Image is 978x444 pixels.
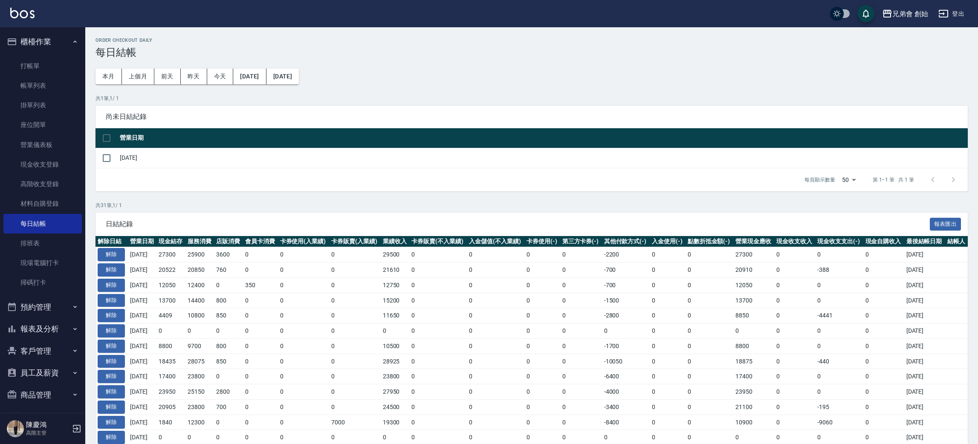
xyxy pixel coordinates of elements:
td: [DATE] [904,277,945,293]
td: 0 [524,323,560,339]
td: 0 [863,354,904,369]
a: 掛單列表 [3,95,82,115]
td: 0 [774,384,815,400]
td: 0 [863,384,904,400]
td: 0 [650,293,686,308]
td: 0 [774,247,815,262]
td: [DATE] [904,323,945,339]
td: 0 [686,293,733,308]
td: 0 [863,308,904,323]
td: 0 [278,323,330,339]
a: 高階收支登錄 [3,174,82,194]
a: 材料自購登錄 [3,194,82,213]
button: 解除 [98,279,125,292]
button: 登出 [935,6,968,22]
td: 20522 [156,262,185,278]
button: [DATE] [233,69,266,84]
td: 27300 [156,247,185,262]
td: 0 [156,323,185,339]
td: [DATE] [904,293,945,308]
button: [DATE] [266,69,299,84]
a: 排班表 [3,234,82,253]
th: 其他付款方式(-) [602,236,650,247]
div: 50 [839,168,859,191]
td: 0 [560,338,602,354]
button: 櫃檯作業 [3,31,82,53]
a: 營業儀表板 [3,135,82,155]
td: 0 [524,384,560,400]
button: 預約管理 [3,296,82,318]
td: 0 [214,323,243,339]
td: -388 [815,262,863,278]
td: 0 [560,369,602,384]
th: 第三方卡券(-) [560,236,602,247]
td: [DATE] [904,369,945,384]
td: 8850 [733,308,774,323]
td: 0 [650,384,686,400]
td: [DATE] [128,247,156,262]
td: 0 [560,399,602,415]
td: [DATE] [128,384,156,400]
td: 10500 [381,338,409,354]
td: 0 [524,308,560,323]
td: 3600 [214,247,243,262]
td: 27950 [381,384,409,400]
td: 0 [524,262,560,278]
td: 0 [329,262,381,278]
td: 0 [278,277,330,293]
td: 0 [774,399,815,415]
td: 0 [524,247,560,262]
td: 0 [524,399,560,415]
td: 0 [524,293,560,308]
td: 0 [560,262,602,278]
a: 座位開單 [3,115,82,135]
td: 0 [686,247,733,262]
td: [DATE] [128,293,156,308]
td: 0 [560,323,602,339]
td: [DATE] [128,354,156,369]
td: 0 [467,354,524,369]
td: 0 [467,323,524,339]
th: 結帳人 [945,236,968,247]
td: 17400 [156,369,185,384]
td: 0 [650,277,686,293]
td: 21610 [381,262,409,278]
p: 高階主管 [26,429,69,437]
td: 12050 [156,277,185,293]
td: 0 [560,277,602,293]
td: 0 [329,354,381,369]
button: 解除 [98,431,125,444]
td: [DATE] [128,338,156,354]
td: 12400 [185,277,214,293]
button: 解除 [98,355,125,368]
th: 業績收入 [381,236,409,247]
td: 20850 [185,262,214,278]
td: 0 [243,247,278,262]
span: 日結紀錄 [106,220,930,228]
button: 行銷工具 [3,406,82,428]
td: [DATE] [904,354,945,369]
td: 0 [409,369,467,384]
td: [DATE] [128,308,156,323]
td: -2800 [602,308,650,323]
td: 0 [185,323,214,339]
td: 20905 [156,399,185,415]
td: [DATE] [118,148,968,168]
td: 0 [863,338,904,354]
td: 0 [774,323,815,339]
td: 0 [560,384,602,400]
td: -1700 [602,338,650,354]
td: 18875 [733,354,774,369]
td: 0 [686,384,733,400]
td: 0 [686,354,733,369]
td: 29500 [381,247,409,262]
td: 0 [329,293,381,308]
td: 0 [243,262,278,278]
td: 0 [409,384,467,400]
td: 15200 [381,293,409,308]
img: Logo [10,8,35,18]
th: 現金收支支出(-) [815,236,863,247]
td: -195 [815,399,863,415]
th: 卡券販賣(不入業績) [409,236,467,247]
td: 0 [815,277,863,293]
